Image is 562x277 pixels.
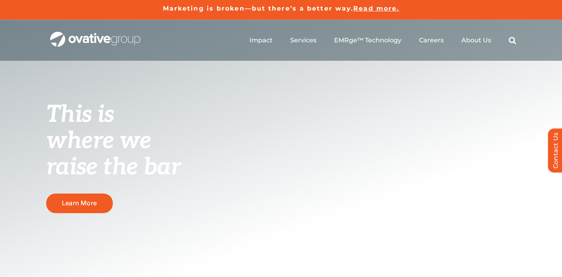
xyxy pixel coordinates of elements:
[46,101,114,129] span: This is
[249,36,273,44] a: Impact
[334,36,401,44] a: EMRge™ Technology
[46,127,181,181] span: where we raise the bar
[62,199,97,207] span: Learn More
[46,194,113,213] a: Learn More
[353,5,399,12] a: Read more.
[290,36,316,44] a: Services
[509,36,516,44] a: Search
[419,36,444,44] a: Careers
[50,31,140,38] a: OG_Full_horizontal_WHT
[163,5,354,12] a: Marketing is broken—but there’s a better way.
[461,36,491,44] a: About Us
[249,28,516,53] nav: Menu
